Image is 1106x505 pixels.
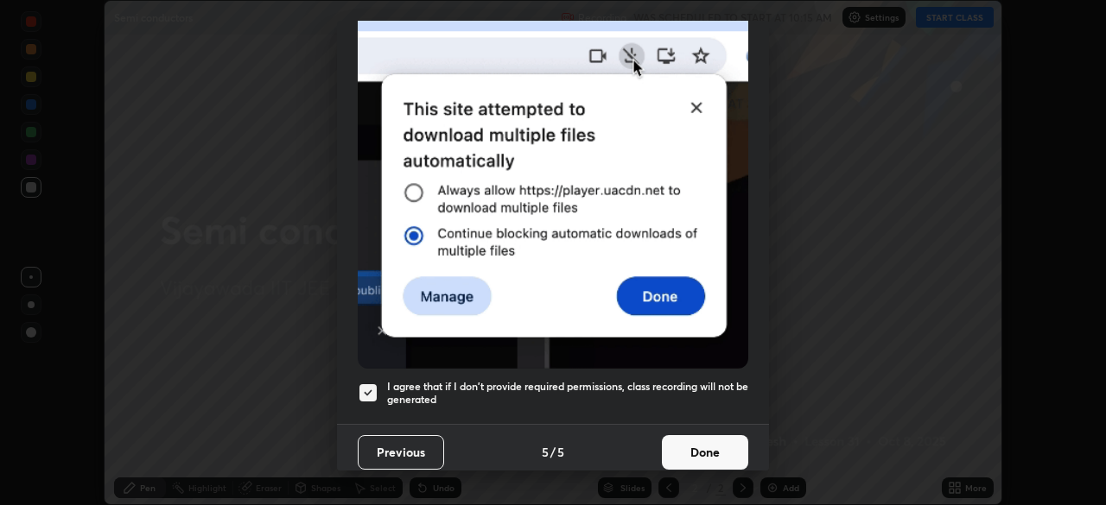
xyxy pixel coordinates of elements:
h4: 5 [557,443,564,461]
h4: 5 [542,443,549,461]
button: Done [662,435,748,470]
h5: I agree that if I don't provide required permissions, class recording will not be generated [387,380,748,407]
h4: / [550,443,556,461]
button: Previous [358,435,444,470]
